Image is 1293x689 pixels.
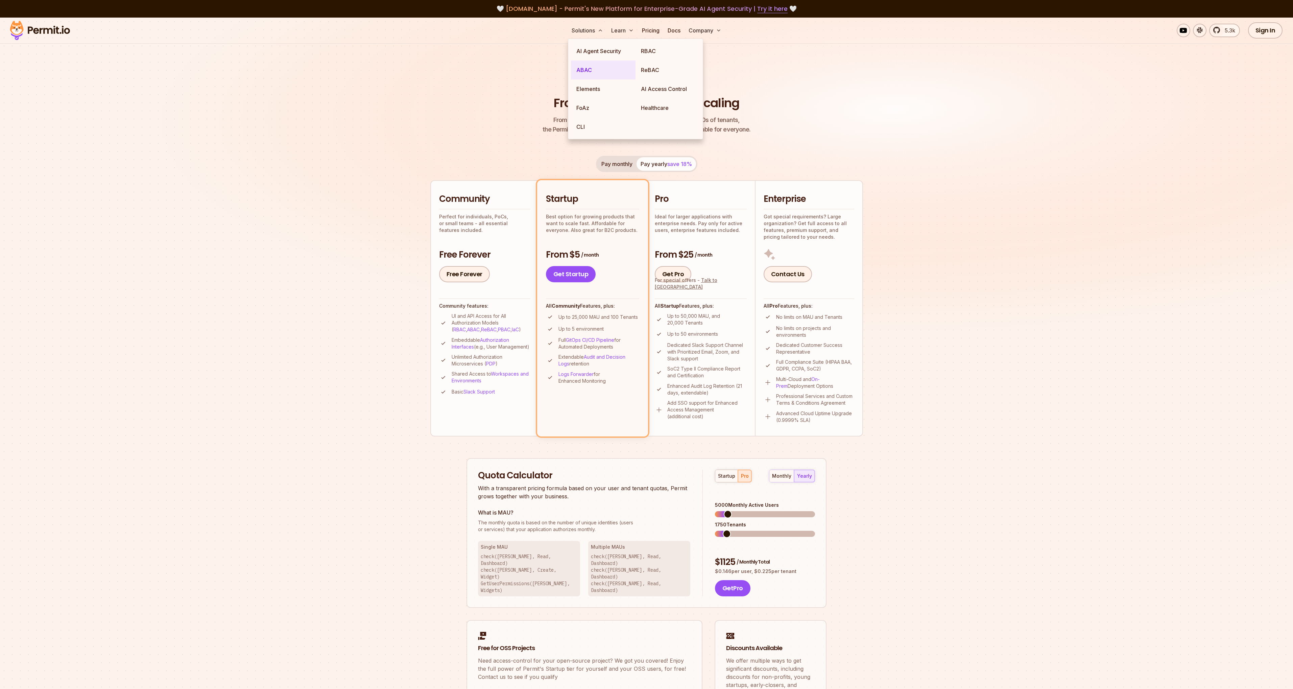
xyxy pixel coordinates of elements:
[452,337,530,350] p: Embeddable (e.g., User Management)
[558,326,604,332] p: Up to 5 environment
[667,400,747,420] p: Add SSO support for Enhanced Access Management (additional cost)
[769,303,778,309] strong: Pro
[1209,24,1240,37] a: 5.3k
[439,266,490,282] a: Free Forever
[776,410,854,424] p: Advanced Cloud Uptime Upgrade (0.9999% SLA)
[558,371,639,384] p: for Enhanced Monitoring
[667,342,747,362] p: Dedicated Slack Support Channel with Prioritized Email, Zoom, and Slack support
[636,79,700,98] a: AI Access Control
[757,4,788,13] a: Try it here
[558,354,639,367] p: Extendable retention
[543,115,751,125] span: From a startup with 100 users to an enterprise with 1000s of tenants,
[636,98,700,117] a: Healthcare
[591,553,688,594] p: check([PERSON_NAME], Read, Dashboard) check([PERSON_NAME], Read, Dashboard) check([PERSON_NAME], ...
[667,365,747,379] p: SoC2 Type II Compliance Report and Certification
[486,361,496,366] a: PDP
[512,327,519,332] a: IaC
[478,484,690,500] p: With a transparent pricing formula based on your user and tenant quotas, Permit grows together wi...
[639,24,662,37] a: Pricing
[566,337,614,343] a: GitOps CI/CD Pipeline
[478,644,691,652] h2: Free for OSS Projects
[467,327,480,332] a: ABAC
[661,303,679,309] strong: Startup
[452,313,530,333] p: UI and API Access for All Authorization Models ( , , , , )
[571,98,636,117] a: FoAz
[608,24,637,37] button: Learn
[764,303,854,309] h4: All Features, plus:
[439,303,530,309] h4: Community features:
[498,327,510,332] a: PBAC
[581,252,599,258] span: / month
[695,252,712,258] span: / month
[552,303,580,309] strong: Community
[591,544,688,550] h3: Multiple MAUs
[571,42,636,61] a: AI Agent Security
[439,193,530,205] h2: Community
[686,24,724,37] button: Company
[636,42,700,61] a: RBAC
[481,327,497,332] a: ReBAC
[715,556,815,568] div: $ 1125
[546,303,639,309] h4: All Features, plus:
[1248,22,1283,39] a: Sign In
[452,388,495,395] p: Basic
[737,559,770,565] span: / Monthly Total
[571,79,636,98] a: Elements
[478,508,690,517] h3: What is MAU?
[546,266,596,282] a: Get Startup
[667,313,747,326] p: Up to 50,000 MAU, and 20,000 Tenants
[772,473,791,479] div: monthly
[478,657,691,681] p: Need access-control for your open-source project? We got you covered! Enjoy the full power of Per...
[16,4,1277,14] div: 🤍 🤍
[655,266,692,282] a: Get Pro
[558,314,638,320] p: Up to 25,000 MAU and 100 Tenants
[481,544,577,550] h3: Single MAU
[439,249,530,261] h3: Free Forever
[558,354,625,366] a: Audit and Decision Logs
[655,303,747,309] h4: All Features, plus:
[439,213,530,234] p: Perfect for individuals, PoCs, or small teams - all essential features included.
[776,314,842,320] p: No limits on MAU and Tenants
[764,266,812,282] a: Contact Us
[546,193,639,205] h2: Startup
[655,249,747,261] h3: From $25
[655,213,747,234] p: Ideal for larger applications with enterprise needs. Pay only for active users, enterprise featur...
[546,249,639,261] h3: From $5
[478,519,690,526] span: The monthly quota is based on the number of unique identities (users
[715,580,750,596] button: GetPro
[546,213,639,234] p: Best option for growing products that want to scale fast. Affordable for everyone. Also great for...
[571,61,636,79] a: ABAC
[715,502,815,508] div: 5000 Monthly Active Users
[776,376,854,389] p: Multi-Cloud and Deployment Options
[453,327,466,332] a: RBAC
[558,371,594,377] a: Logs Forwarder
[554,95,739,112] h1: From Free to Predictable Scaling
[715,568,815,575] p: $ 0.146 per user, $ 0.225 per tenant
[7,19,73,42] img: Permit logo
[764,193,854,205] h2: Enterprise
[1221,26,1235,34] span: 5.3k
[776,325,854,338] p: No limits on projects and environments
[655,193,747,205] h2: Pro
[452,371,530,384] p: Shared Access to
[667,383,747,396] p: Enhanced Audit Log Retention (21 days, extendable)
[569,24,606,37] button: Solutions
[506,4,788,13] span: [DOMAIN_NAME] - Permit's New Platform for Enterprise-Grade AI Agent Security |
[776,342,854,355] p: Dedicated Customer Success Representative
[655,277,747,290] div: For special offers -
[478,519,690,533] p: or services) that your application authorizes monthly.
[718,473,735,479] div: startup
[776,376,820,389] a: On-Prem
[543,115,751,134] p: the Permit pricing model is simple, transparent, and affordable for everyone.
[776,359,854,372] p: Full Compliance Suite (HIPAA BAA, GDPR, CCPA, SoC2)
[715,521,815,528] div: 1750 Tenants
[636,61,700,79] a: ReBAC
[665,24,683,37] a: Docs
[452,354,530,367] p: Unlimited Authorization Microservices ( )
[571,117,636,136] a: CLI
[558,337,639,350] p: Full for Automated Deployments
[764,213,854,240] p: Got special requirements? Large organization? Get full access to all features, premium support, a...
[452,337,509,350] a: Authorization Interfaces
[481,553,577,594] p: check([PERSON_NAME], Read, Dashboard) check([PERSON_NAME], Create, Widget) GetUserPermissions([PE...
[776,393,854,406] p: Professional Services and Custom Terms & Conditions Agreement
